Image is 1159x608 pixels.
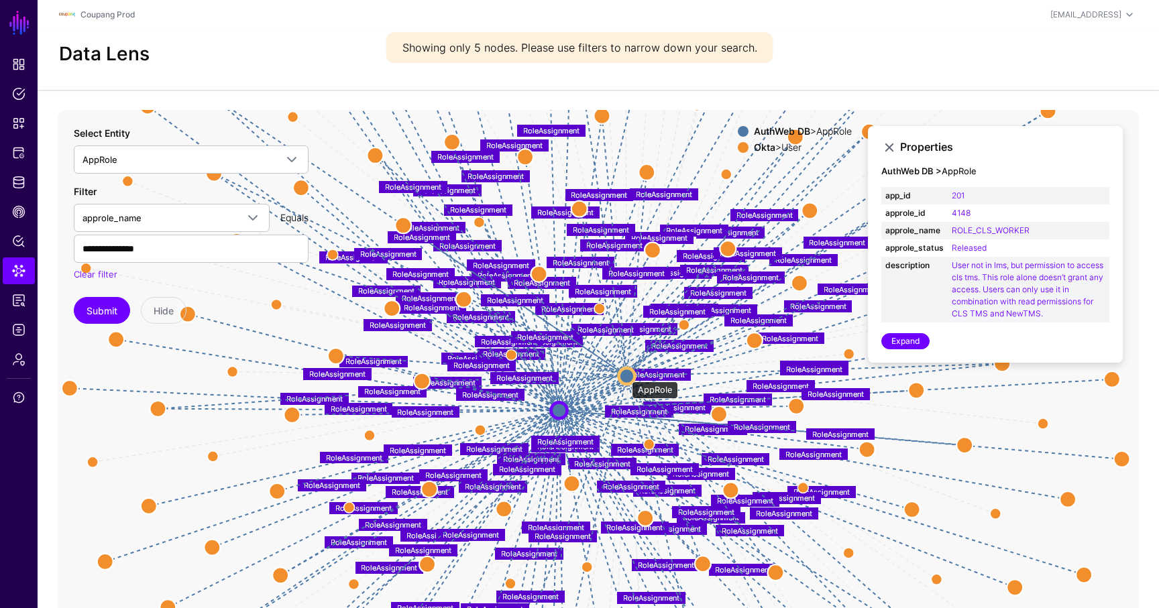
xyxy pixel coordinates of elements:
[467,171,524,180] text: RoleAssignment
[465,482,521,491] text: RoleAssignment
[809,238,865,247] text: RoleAssignment
[12,294,25,307] span: Reports
[881,166,1109,177] h4: AppRole
[330,404,386,414] text: RoleAssignment
[12,391,25,404] span: Support
[786,364,842,373] text: RoleAssignment
[59,43,150,66] h2: Data Lens
[638,560,694,570] text: RoleAssignment
[3,346,35,373] a: Admin
[12,323,25,337] span: Logs
[386,32,773,63] div: Showing only 5 nodes. Please use filters to narrow down your search.
[357,473,414,483] text: RoleAssignment
[649,307,706,316] text: RoleAssignment
[730,315,787,324] text: RoleAssignment
[12,353,25,366] span: Admin
[309,369,366,379] text: RoleAssignment
[521,337,577,346] text: RoleAssignment
[793,487,850,496] text: RoleAssignment
[487,295,543,304] text: RoleAssignment
[751,126,854,137] div: > AppRole
[80,9,135,19] a: Coupang Prod
[754,125,810,137] strong: AuthWeb DB
[639,486,696,495] text: RoleAssignment
[370,320,426,330] text: RoleAssignment
[3,316,35,343] a: Logs
[537,437,594,446] text: RoleAssignment
[636,190,692,199] text: RoleAssignment
[824,284,880,294] text: RoleAssignment
[404,303,460,312] text: RoleAssignment
[673,469,729,478] text: RoleAssignment
[611,407,667,416] text: RoleAssignment
[364,387,421,396] text: RoleAssignment
[483,349,539,359] text: RoleAssignment
[685,424,741,434] text: RoleAssignment
[575,287,631,296] text: RoleAssignment
[683,513,739,522] text: RoleAssignment
[885,207,944,219] strong: approle_id
[439,278,495,287] text: RoleAssignment
[678,507,734,516] text: RoleAssignment
[785,449,842,459] text: RoleAssignment
[439,241,496,250] text: RoleAssignment
[615,324,671,333] text: RoleAssignment
[708,454,764,464] text: RoleAssignment
[3,110,35,137] a: Snippets
[8,8,31,38] a: SGNL
[528,523,584,532] text: RoleAssignment
[402,294,458,303] text: RoleAssignment
[3,257,35,284] a: Data Lens
[885,225,944,237] strong: approle_name
[365,520,421,530] text: RoleAssignment
[952,225,1030,235] a: ROLE_CLS_WORKER
[74,269,117,280] a: Clear filter
[392,487,448,497] text: RoleAssignment
[462,390,518,400] text: RoleAssignment
[637,465,693,474] text: RoleAssignment
[651,341,708,351] text: RoleAssignment
[577,324,634,334] text: RoleAssignment
[12,117,25,130] span: Snippets
[325,253,382,262] text: RoleAssignment
[395,546,451,555] text: RoleAssignment
[499,465,555,474] text: RoleAssignment
[881,333,930,349] a: Expand
[756,509,812,518] text: RoleAssignment
[403,223,459,232] text: RoleAssignment
[537,207,594,217] text: RoleAssignment
[12,176,25,189] span: Identity Data Fabric
[12,264,25,278] span: Data Lens
[331,538,387,547] text: RoleAssignment
[3,169,35,196] a: Identity Data Fabric
[473,260,529,269] text: RoleAssignment
[360,249,417,259] text: RoleAssignment
[3,139,35,166] a: Protected Systems
[453,312,509,322] text: RoleAssignment
[695,306,751,315] text: RoleAssignment
[466,444,522,454] text: RoleAssignment
[326,452,382,462] text: RoleAssignment
[275,210,314,225] div: Equals
[952,208,971,218] a: 4148
[3,287,35,314] a: Reports
[885,190,944,202] strong: app_id
[715,564,771,574] text: RoleAssignment
[686,265,742,275] text: RoleAssignment
[649,403,706,412] text: RoleAssignment
[335,503,392,513] text: RoleAssignment
[762,333,818,343] text: RoleAssignment
[717,495,773,505] text: RoleAssignment
[573,225,629,235] text: RoleAssignment
[628,370,685,379] text: RoleAssignment
[734,422,790,432] text: RoleAssignment
[885,259,944,271] strong: description
[514,278,570,288] text: RoleAssignment
[361,562,417,572] text: RoleAssignment
[759,493,815,503] text: RoleAssignment
[74,184,97,198] label: Filter
[645,524,701,534] text: RoleAssignment
[575,286,631,295] text: RoleAssignment
[3,80,35,107] a: Policies
[390,445,446,454] text: RoleAssignment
